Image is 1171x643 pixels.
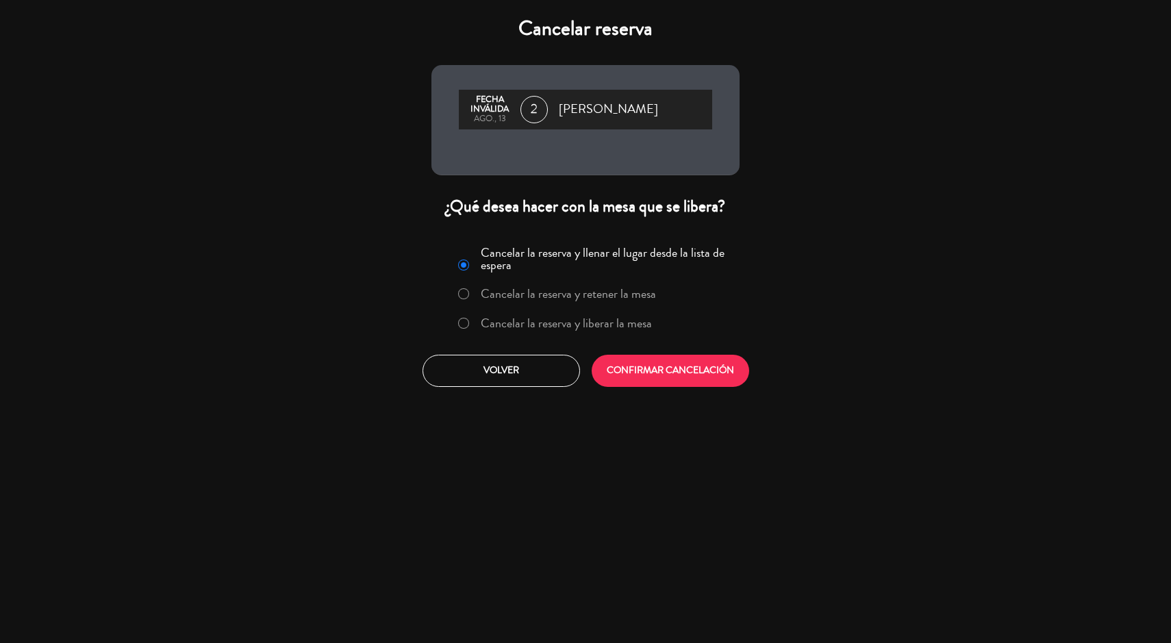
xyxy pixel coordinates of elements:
label: Cancelar la reserva y retener la mesa [481,288,656,300]
div: Fecha inválida [466,95,514,114]
div: ¿Qué desea hacer con la mesa que se libera? [431,196,740,217]
span: [PERSON_NAME] [559,99,658,120]
button: CONFIRMAR CANCELACIÓN [592,355,749,387]
button: Volver [423,355,580,387]
label: Cancelar la reserva y liberar la mesa [481,317,652,329]
div: ago., 13 [466,114,514,124]
label: Cancelar la reserva y llenar el lugar desde la lista de espera [481,247,731,271]
h4: Cancelar reserva [431,16,740,41]
span: 2 [520,96,548,123]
